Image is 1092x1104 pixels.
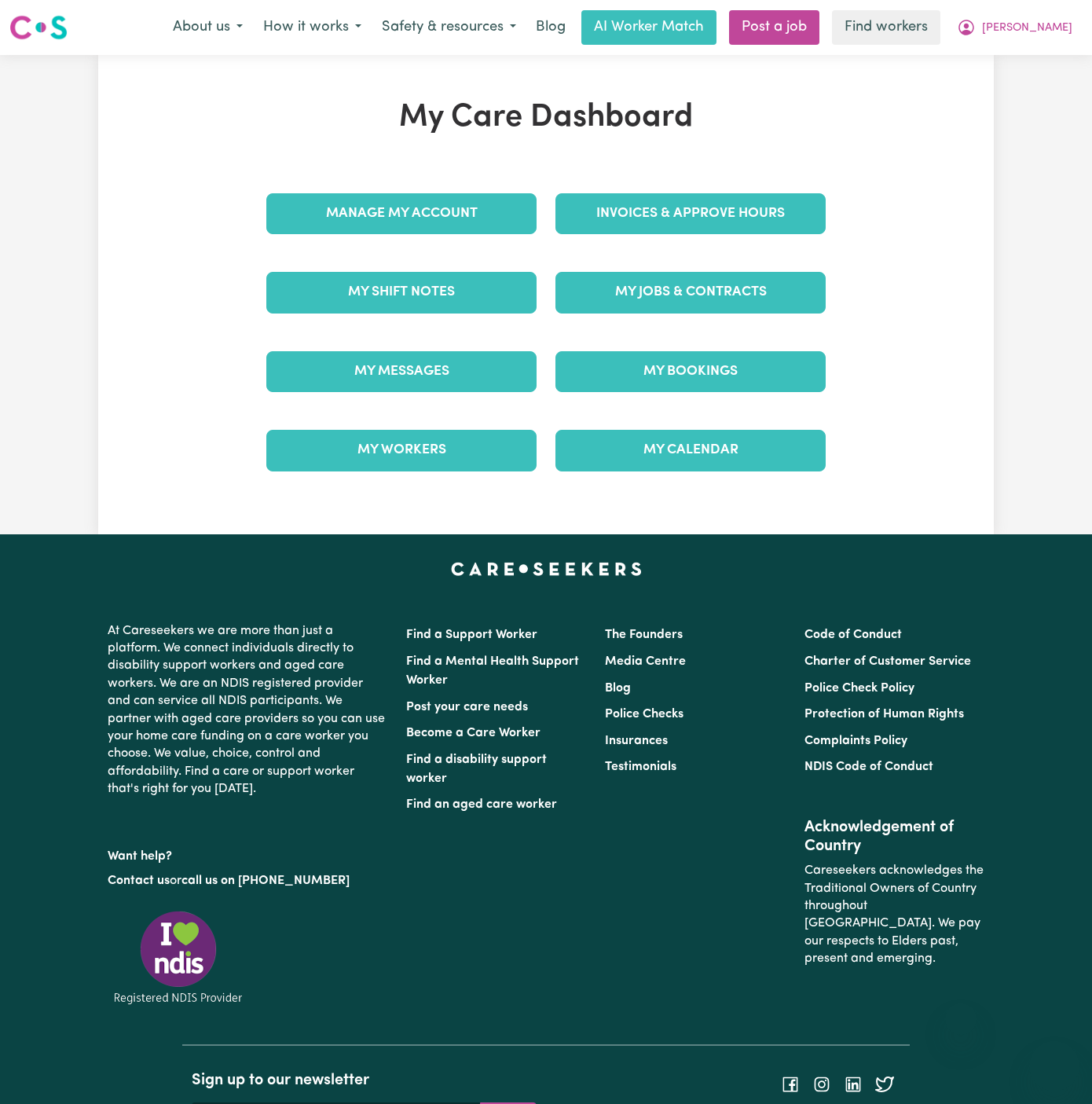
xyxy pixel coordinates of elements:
img: Careseekers logo [9,13,68,42]
p: or [108,866,387,896]
a: Invoices & Approve Hours [555,193,826,234]
a: AI Worker Match [581,10,716,45]
a: My Shift Notes [266,272,537,313]
span: [PERSON_NAME] [982,20,1072,37]
a: Find a Support Worker [406,629,537,641]
p: Want help? [108,842,387,865]
a: My Jobs & Contracts [555,272,826,313]
button: About us [163,11,253,44]
a: My Bookings [555,351,826,392]
h2: Acknowledgement of Country [804,818,984,856]
a: Manage My Account [266,193,537,234]
a: My Workers [266,430,537,471]
a: Protection of Human Rights [804,708,964,721]
a: NDIS Code of Conduct [804,761,933,773]
a: Follow Careseekers on Twitter [875,1078,894,1091]
h1: My Care Dashboard [257,99,835,137]
a: Police Check Policy [804,682,914,695]
a: Careseekers home page [451,563,642,575]
a: Testimonials [605,761,676,773]
a: Contact us [108,875,170,887]
a: Become a Care Worker [406,727,541,739]
h2: Sign up to our newsletter [192,1071,537,1090]
a: The Founders [605,629,683,641]
a: Charter of Customer Service [804,655,971,668]
a: Post your care needs [406,701,528,713]
a: My Messages [266,351,537,392]
a: Police Checks [605,708,683,721]
a: Find workers [832,10,940,45]
a: Find a disability support worker [406,754,547,785]
a: Blog [605,682,631,695]
button: Safety & resources [372,11,526,44]
iframe: Close message [945,1003,977,1035]
a: Complaints Policy [804,735,907,747]
img: Registered NDIS provider [108,908,249,1007]
a: Follow Careseekers on Facebook [781,1078,800,1091]
a: Find an aged care worker [406,798,557,811]
p: Careseekers acknowledges the Traditional Owners of Country throughout [GEOGRAPHIC_DATA]. We pay o... [804,856,984,974]
a: My Calendar [555,430,826,471]
a: Find a Mental Health Support Worker [406,655,579,687]
button: My Account [947,11,1083,44]
a: Code of Conduct [804,629,902,641]
a: Media Centre [605,655,686,668]
iframe: Button to launch messaging window [1029,1041,1079,1091]
a: Post a job [729,10,819,45]
a: Follow Careseekers on LinkedIn [844,1078,863,1091]
a: Follow Careseekers on Instagram [812,1078,831,1091]
a: Insurances [605,735,668,747]
a: Careseekers logo [9,9,68,46]
p: At Careseekers we are more than just a platform. We connect individuals directly to disability su... [108,616,387,805]
a: Blog [526,10,575,45]
a: call us on [PHONE_NUMBER] [181,875,350,887]
button: How it works [253,11,372,44]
